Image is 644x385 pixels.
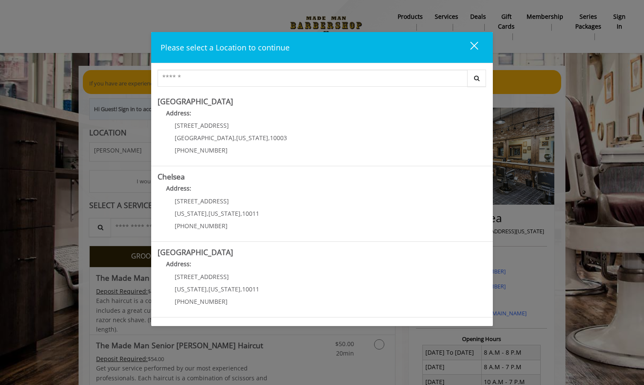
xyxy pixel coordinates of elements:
span: [GEOGRAPHIC_DATA] [175,134,234,142]
span: , [240,209,242,217]
span: 10011 [242,285,259,293]
b: Chelsea [158,171,185,182]
div: close dialog [460,41,477,54]
b: Address: [166,260,191,268]
b: [GEOGRAPHIC_DATA] [158,96,233,106]
span: [US_STATE] [208,285,240,293]
span: , [207,209,208,217]
b: [GEOGRAPHIC_DATA] [158,247,233,257]
span: [STREET_ADDRESS] [175,197,229,205]
span: Please select a Location to continue [161,42,290,53]
span: [PHONE_NUMBER] [175,146,228,154]
b: Address: [166,184,191,192]
span: [PHONE_NUMBER] [175,222,228,230]
span: , [234,134,236,142]
span: 10011 [242,209,259,217]
span: [STREET_ADDRESS] [175,273,229,281]
span: , [240,285,242,293]
button: close dialog [454,38,483,56]
span: [US_STATE] [175,209,207,217]
span: [STREET_ADDRESS] [175,121,229,129]
span: , [207,285,208,293]
b: Address: [166,109,191,117]
span: 10003 [270,134,287,142]
span: [US_STATE] [236,134,268,142]
span: , [268,134,270,142]
span: [PHONE_NUMBER] [175,297,228,306]
div: Center Select [158,70,486,91]
input: Search Center [158,70,468,87]
span: [US_STATE] [175,285,207,293]
span: [US_STATE] [208,209,240,217]
i: Search button [472,75,482,81]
